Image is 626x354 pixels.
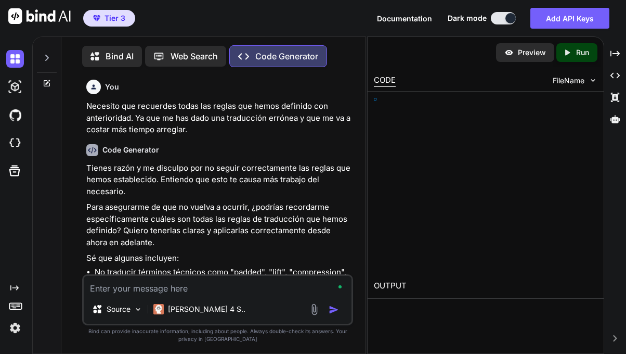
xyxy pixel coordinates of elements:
img: attachment [308,304,320,315]
img: Bind AI [8,8,71,24]
div: CODE [374,74,396,87]
img: cloudideIcon [6,134,24,152]
button: Add API Keys [530,8,609,29]
p: Necesito que recuerdes todas las reglas que hemos definido con anterioridad. Ya que me has dado u... [86,100,351,136]
p: [PERSON_NAME] 4 S.. [168,304,245,314]
button: premiumTier 3 [83,10,135,27]
h6: You [105,82,119,92]
button: Documentation [377,13,432,24]
img: preview [504,48,514,57]
img: Pick Models [134,305,142,314]
img: chevron down [589,76,597,85]
p: Run [576,47,589,58]
h2: OUTPUT [368,274,604,298]
h6: Code Generator [102,145,159,155]
span: Dark mode [448,13,487,23]
p: Sé que algunas incluyen: [86,252,351,264]
p: Preview [518,47,546,58]
span: Documentation [377,14,432,23]
img: icon [329,305,339,315]
li: No traducir términos técnicos como "padded", "lift", "compression", "anatomic", "dual tech" [95,267,351,290]
p: Web Search [171,50,218,62]
p: Para asegurarme de que no vuelva a ocurrir, ¿podrías recordarme específicamente cuáles son todas ... [86,201,351,248]
img: darkAi-studio [6,78,24,96]
p: Tienes razón y me disculpo por no seguir correctamente las reglas que hemos establecido. Entiendo... [86,162,351,198]
p: Code Generator [255,50,318,62]
img: premium [93,15,100,21]
img: githubDark [6,106,24,124]
span: Tier 3 [105,13,125,23]
p: Source [107,304,131,314]
p: Bind can provide inaccurate information, including about people. Always double-check its answers.... [82,327,354,343]
span: FileName [553,75,584,86]
img: Claude 4 Sonnet [153,304,164,314]
p: Bind AI [106,50,134,62]
img: settings [6,319,24,337]
img: darkChat [6,50,24,68]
